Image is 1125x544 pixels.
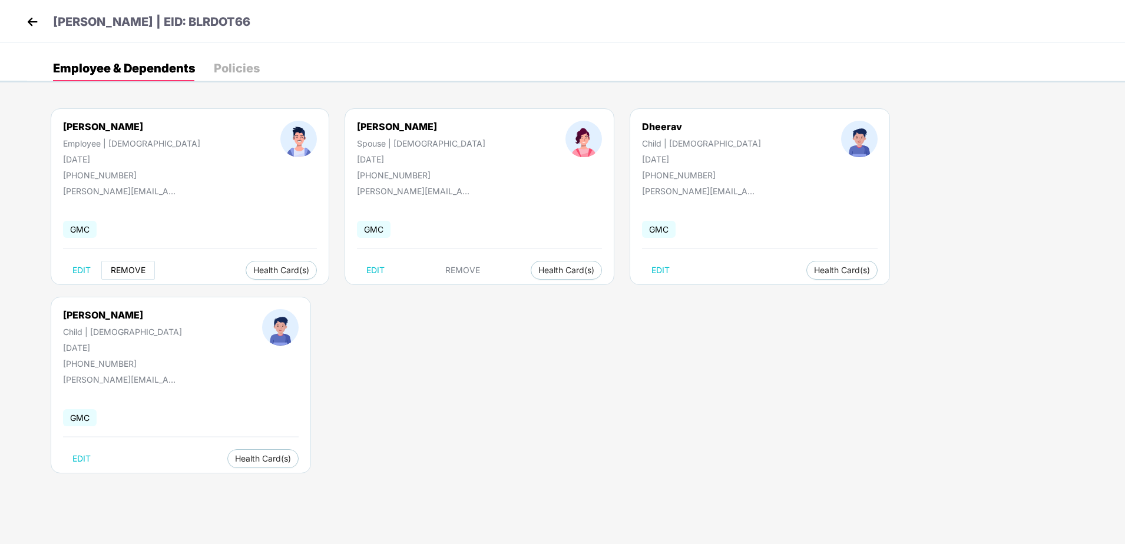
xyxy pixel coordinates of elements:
span: EDIT [366,266,385,275]
span: GMC [642,221,676,238]
div: [DATE] [63,343,182,353]
button: REMOVE [101,261,155,280]
span: Health Card(s) [253,267,309,273]
span: REMOVE [111,266,145,275]
div: Spouse | [DEMOGRAPHIC_DATA] [357,138,485,148]
div: Employee | [DEMOGRAPHIC_DATA] [63,138,200,148]
span: EDIT [72,454,91,463]
div: [PHONE_NUMBER] [63,359,182,369]
div: [DATE] [63,154,200,164]
button: Health Card(s) [246,261,317,280]
div: [PHONE_NUMBER] [63,170,200,180]
div: [PERSON_NAME] [63,309,182,321]
button: EDIT [642,261,679,280]
div: [DATE] [357,154,485,164]
button: Health Card(s) [806,261,878,280]
button: EDIT [357,261,394,280]
div: [PERSON_NAME] [63,121,200,132]
span: GMC [63,409,97,426]
div: [PERSON_NAME][EMAIL_ADDRESS][DOMAIN_NAME] [63,186,181,196]
div: Child | [DEMOGRAPHIC_DATA] [642,138,761,148]
div: [PHONE_NUMBER] [357,170,485,180]
img: profileImage [841,121,878,157]
span: EDIT [651,266,670,275]
div: [PERSON_NAME][EMAIL_ADDRESS][DOMAIN_NAME] [63,374,181,384]
div: [PHONE_NUMBER] [642,170,761,180]
span: REMOVE [445,266,480,275]
img: profileImage [565,121,602,157]
span: EDIT [72,266,91,275]
p: [PERSON_NAME] | EID: BLRDOT66 [53,13,250,31]
div: [DATE] [642,154,761,164]
button: Health Card(s) [531,261,602,280]
img: profileImage [280,121,317,157]
span: Health Card(s) [538,267,594,273]
span: GMC [357,221,391,238]
span: GMC [63,221,97,238]
div: Employee & Dependents [53,62,195,74]
img: back [24,13,41,31]
span: Health Card(s) [235,456,291,462]
div: [PERSON_NAME][EMAIL_ADDRESS][DOMAIN_NAME] [642,186,760,196]
div: Dheerav [642,121,761,132]
img: profileImage [262,309,299,346]
button: Health Card(s) [227,449,299,468]
div: Policies [214,62,260,74]
button: REMOVE [436,261,489,280]
div: [PERSON_NAME] [357,121,485,132]
div: [PERSON_NAME][EMAIL_ADDRESS][DOMAIN_NAME] [357,186,475,196]
span: Health Card(s) [814,267,870,273]
button: EDIT [63,449,100,468]
div: Child | [DEMOGRAPHIC_DATA] [63,327,182,337]
button: EDIT [63,261,100,280]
